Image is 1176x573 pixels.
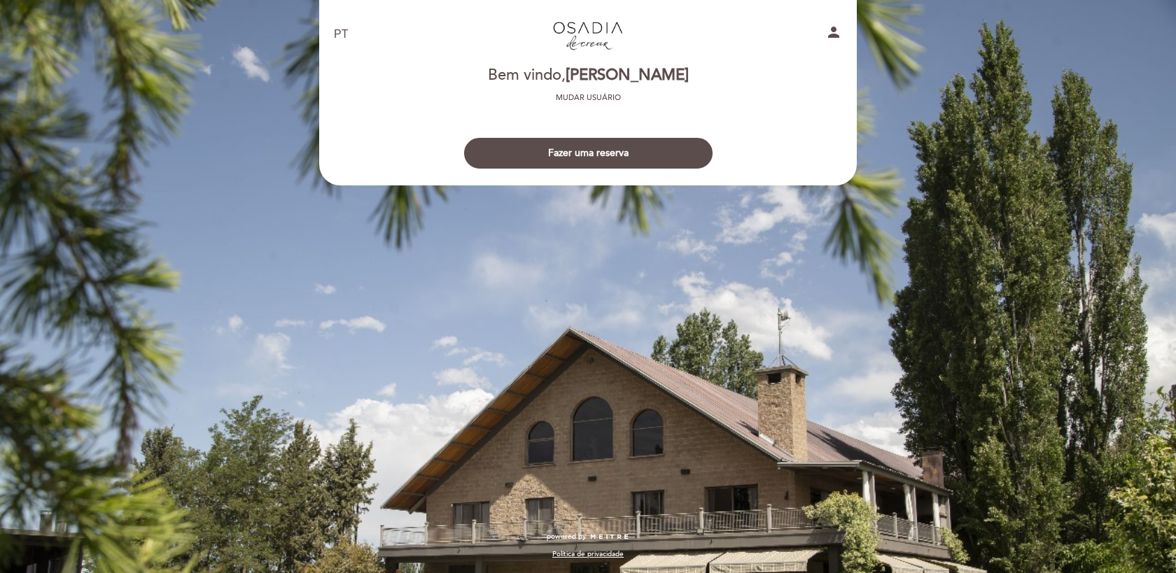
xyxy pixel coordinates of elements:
[547,532,629,542] a: powered by
[552,92,625,104] button: Mudar usuário
[547,532,586,542] span: powered by
[464,138,713,169] button: Fazer uma reserva
[589,534,629,541] img: MEITRE
[825,24,842,45] button: person
[500,15,675,54] a: Restaurante Osadía de Crear
[566,66,689,85] span: [PERSON_NAME]
[825,24,842,41] i: person
[552,549,624,559] a: Política de privacidade
[488,67,689,84] h2: Bem vindo,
